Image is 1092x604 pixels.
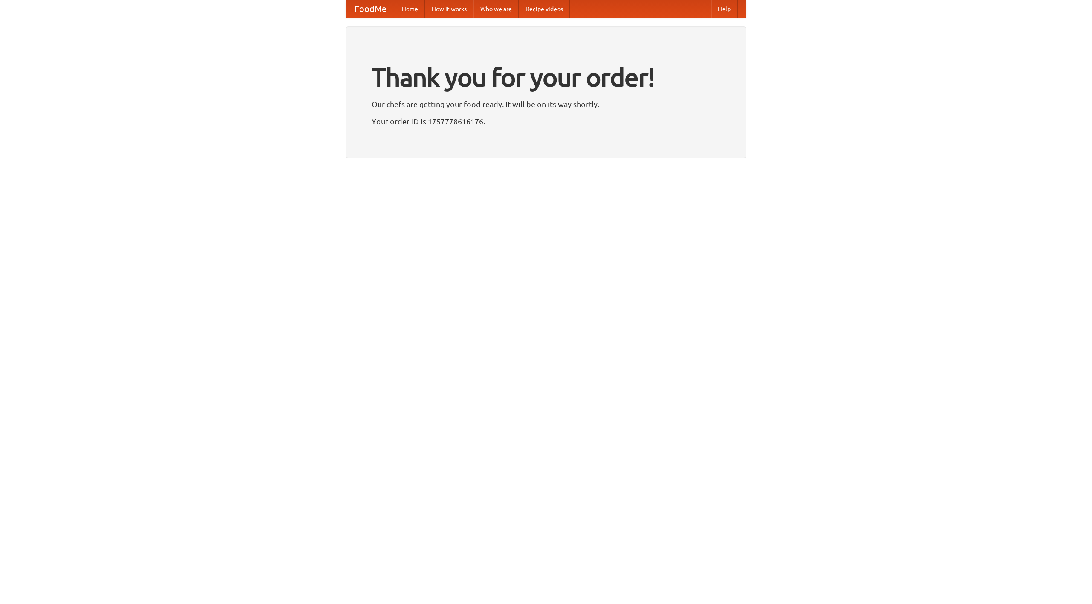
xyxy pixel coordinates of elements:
a: How it works [425,0,473,18]
a: Home [395,0,425,18]
p: Your order ID is 1757778616176. [372,115,720,128]
h1: Thank you for your order! [372,57,720,98]
a: Who we are [473,0,519,18]
a: Help [711,0,738,18]
p: Our chefs are getting your food ready. It will be on its way shortly. [372,98,720,111]
a: Recipe videos [519,0,570,18]
a: FoodMe [346,0,395,18]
